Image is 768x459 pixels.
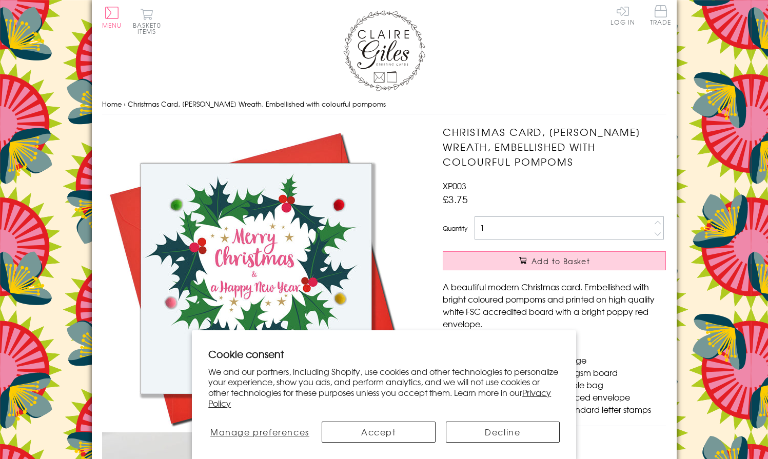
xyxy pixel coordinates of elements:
[133,8,161,34] button: Basket0 items
[443,251,666,270] button: Add to Basket
[208,347,560,361] h2: Cookie consent
[208,366,560,409] p: We and our partners, including Shopify, use cookies and other technologies to personalize your ex...
[650,5,672,27] a: Trade
[128,99,386,109] span: Christmas Card, [PERSON_NAME] Wreath, Embellished with colourful pompoms
[102,7,122,28] button: Menu
[443,179,466,192] span: XP003
[650,5,672,25] span: Trade
[322,422,436,443] button: Accept
[208,422,311,443] button: Manage preferences
[102,125,410,432] img: Christmas Card, Holly Wreath, Embellished with colourful pompoms
[443,125,666,169] h1: Christmas Card, [PERSON_NAME] Wreath, Embellished with colourful pompoms
[343,10,425,91] img: Claire Giles Greetings Cards
[611,5,635,25] a: Log In
[102,94,666,115] nav: breadcrumbs
[124,99,126,109] span: ›
[102,21,122,30] span: Menu
[102,99,122,109] a: Home
[446,422,560,443] button: Decline
[443,281,666,330] p: A beautiful modern Christmas card. Embellished with bright coloured pompoms and printed on high q...
[210,426,309,438] span: Manage preferences
[531,256,590,266] span: Add to Basket
[443,192,468,206] span: £3.75
[443,224,467,233] label: Quantity
[137,21,161,36] span: 0 items
[208,386,551,409] a: Privacy Policy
